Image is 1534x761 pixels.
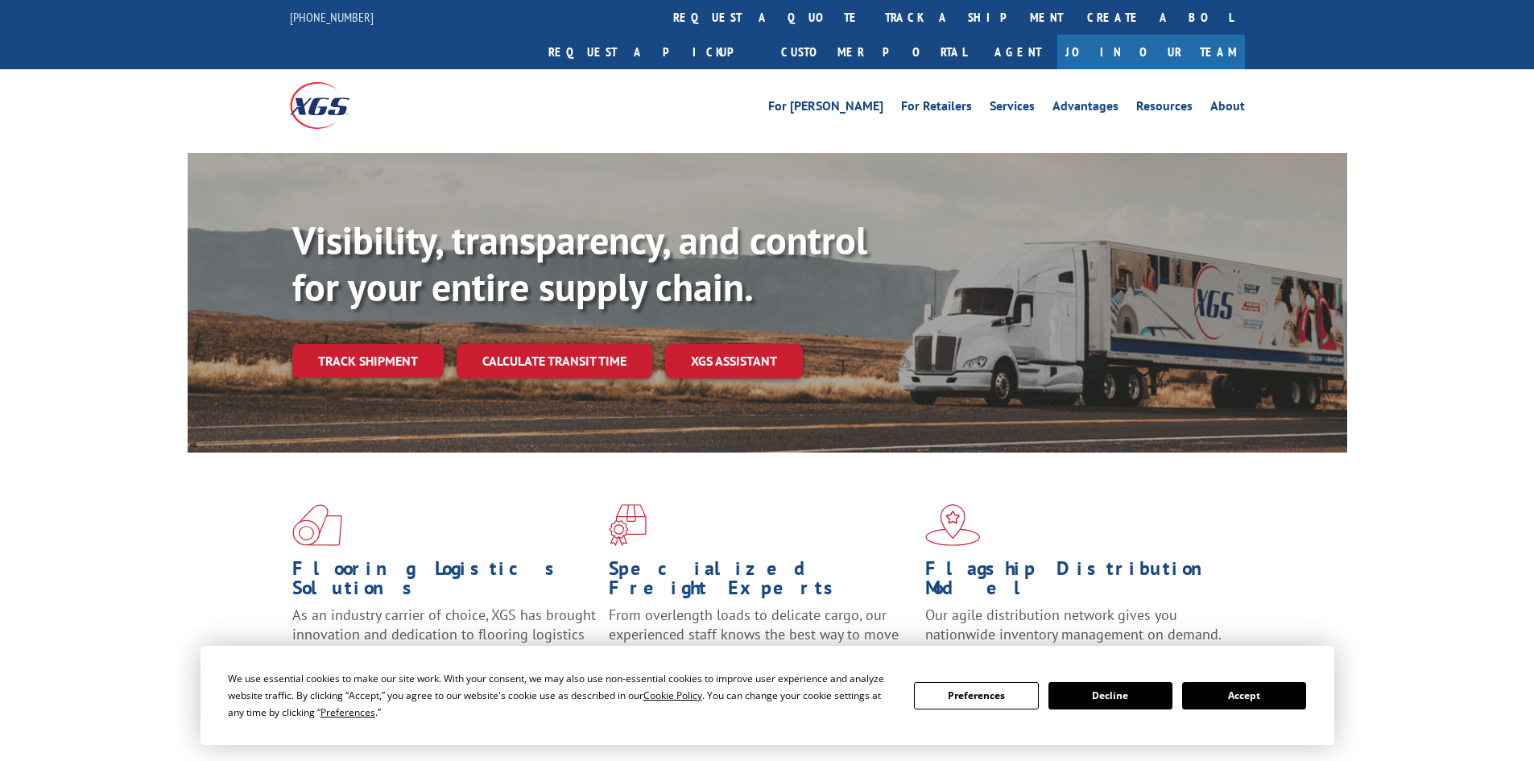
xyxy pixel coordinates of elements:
img: xgs-icon-flagship-distribution-model-red [925,504,981,546]
span: As an industry carrier of choice, XGS has brought innovation and dedication to flooring logistics... [292,606,596,663]
a: Advantages [1052,100,1118,118]
div: Cookie Consent Prompt [201,646,1334,745]
a: For Retailers [901,100,972,118]
span: Cookie Policy [643,689,702,702]
h1: Specialized Freight Experts [609,559,913,606]
a: [PHONE_NUMBER] [290,9,374,25]
a: For [PERSON_NAME] [768,100,883,118]
h1: Flagship Distribution Model [925,559,1230,606]
span: Preferences [320,705,375,719]
a: Track shipment [292,344,444,378]
a: Services [990,100,1035,118]
button: Preferences [914,682,1038,709]
span: Our agile distribution network gives you nationwide inventory management on demand. [925,606,1222,643]
p: From overlength loads to delicate cargo, our experienced staff knows the best way to move your fr... [609,606,913,677]
button: Decline [1048,682,1172,709]
div: We use essential cookies to make our site work. With your consent, we may also use non-essential ... [228,670,895,721]
a: Customer Portal [769,35,978,69]
button: Accept [1182,682,1306,709]
b: Visibility, transparency, and control for your entire supply chain. [292,215,867,312]
a: XGS ASSISTANT [665,344,803,378]
a: Resources [1136,100,1193,118]
h1: Flooring Logistics Solutions [292,559,597,606]
a: Join Our Team [1057,35,1245,69]
img: xgs-icon-focused-on-flooring-red [609,504,647,546]
a: About [1210,100,1245,118]
img: xgs-icon-total-supply-chain-intelligence-red [292,504,342,546]
a: Agent [978,35,1057,69]
a: Calculate transit time [457,344,652,378]
a: Request a pickup [536,35,769,69]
